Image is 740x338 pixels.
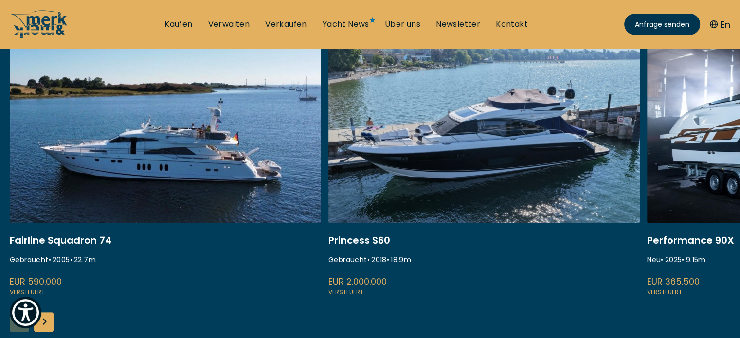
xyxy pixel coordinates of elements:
a: Yacht News [323,19,369,30]
a: Anfrage senden [624,14,700,35]
a: Verkaufen [265,19,307,30]
button: En [710,18,730,31]
a: Kontakt [496,19,528,30]
a: Newsletter [436,19,480,30]
a: Über uns [385,19,420,30]
span: Anfrage senden [635,19,689,30]
a: Verwalten [208,19,250,30]
a: Kaufen [164,19,192,30]
button: Show Accessibility Preferences [10,297,41,328]
div: Next slide [34,312,54,332]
